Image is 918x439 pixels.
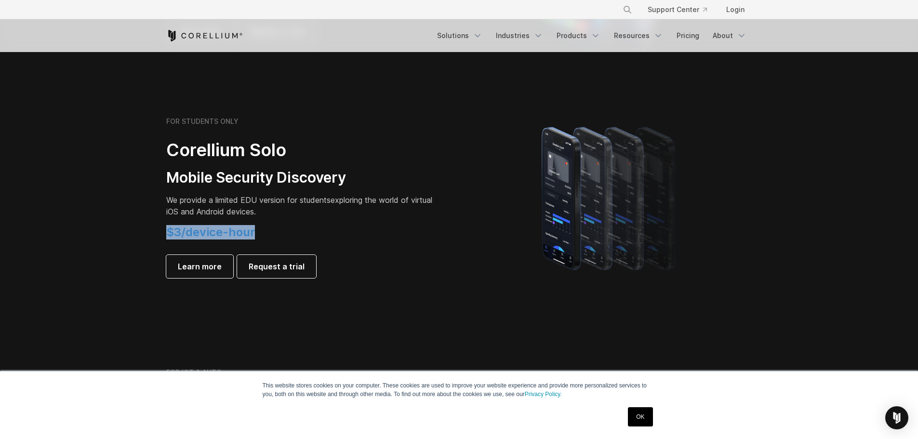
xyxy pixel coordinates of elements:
[608,27,669,44] a: Resources
[178,261,222,272] span: Learn more
[166,139,436,161] h2: Corellium Solo
[166,117,239,126] h6: FOR STUDENTS ONLY
[249,261,305,272] span: Request a trial
[166,255,233,278] a: Learn more
[166,225,255,239] span: $3/device-hour
[166,368,222,377] h6: FOR IOT & AUTO
[166,194,436,217] p: exploring the world of virtual iOS and Android devices.
[263,381,656,399] p: This website stores cookies on your computer. These cookies are used to improve your website expe...
[551,27,606,44] a: Products
[611,1,752,18] div: Navigation Menu
[885,406,908,429] div: Open Intercom Messenger
[619,1,636,18] button: Search
[707,27,752,44] a: About
[671,27,705,44] a: Pricing
[522,113,698,282] img: A lineup of four iPhone models becoming more gradient and blurred
[166,195,331,205] span: We provide a limited EDU version for students
[166,30,243,41] a: Corellium Home
[525,391,562,398] a: Privacy Policy.
[237,255,316,278] a: Request a trial
[640,1,715,18] a: Support Center
[431,27,752,44] div: Navigation Menu
[431,27,488,44] a: Solutions
[490,27,549,44] a: Industries
[628,407,652,426] a: OK
[718,1,752,18] a: Login
[166,169,436,187] h3: Mobile Security Discovery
